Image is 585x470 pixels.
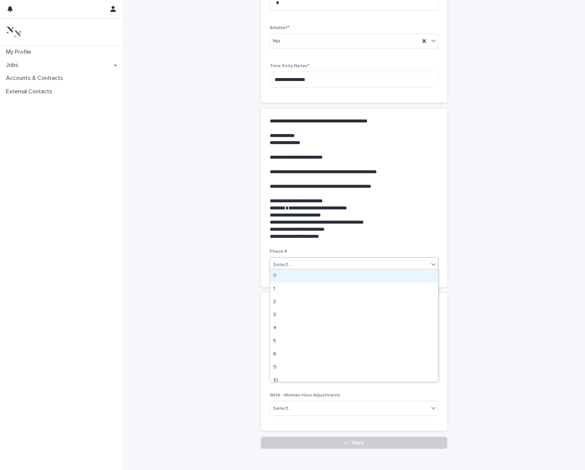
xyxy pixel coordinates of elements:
[270,348,438,361] div: 6
[270,270,438,283] div: 0
[273,405,292,413] div: Select...
[270,283,438,296] div: 1
[3,49,37,56] p: My Profile
[6,24,21,39] img: 3bAFpBnQQY6ys9Fa9hsD
[270,393,340,398] span: WHA - Woman Hour Adjustments
[270,361,438,374] div: 9
[270,64,309,68] span: Time Entry Notes
[270,322,438,335] div: 4
[273,261,292,269] div: Select...
[352,440,364,445] span: Save
[270,26,290,30] span: Billable?
[261,437,447,449] button: Save
[273,37,280,45] span: No
[3,88,58,95] p: External Contacts
[270,335,438,348] div: 5
[270,309,438,322] div: 3
[3,75,69,82] p: Accounts & Contracts
[270,249,287,254] span: Phase #
[270,374,438,387] div: 10
[3,62,24,69] p: Jobs
[270,296,438,309] div: 2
